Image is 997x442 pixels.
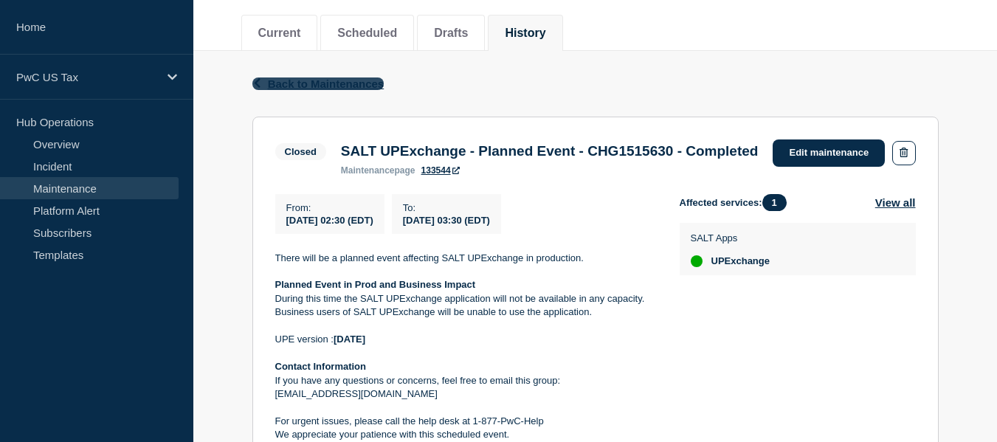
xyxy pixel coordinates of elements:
button: View all [875,194,916,211]
span: Affected services: [680,194,794,211]
p: page [341,165,415,176]
button: History [505,27,545,40]
div: up [691,255,703,267]
p: For urgent issues, please call the help desk at 1-877-PwC-Help [275,415,656,428]
strong: Planned Event in Prod and Business Impact [275,279,476,290]
p: From : [286,202,373,213]
strong: [DATE] [334,334,365,345]
p: UPE version : [275,333,656,346]
p: [EMAIL_ADDRESS][DOMAIN_NAME] [275,387,656,401]
p: SALT Apps [691,232,770,244]
span: maintenance [341,165,395,176]
p: We appreciate your patience with this scheduled event. [275,428,656,441]
p: Business users of SALT UPExchange will be unable to use the application. [275,305,656,319]
button: Scheduled [337,27,397,40]
p: To : [403,202,490,213]
a: Edit maintenance [773,139,885,167]
span: Back to Maintenances [268,77,384,90]
a: 133544 [421,165,460,176]
button: Drafts [434,27,468,40]
p: PwC US Tax [16,71,158,83]
button: Back to Maintenances [252,77,384,90]
span: UPExchange [711,255,770,267]
p: During this time the SALT UPExchange application will not be available in any capacity. [275,292,656,305]
span: 1 [762,194,787,211]
span: Closed [275,143,326,160]
p: There will be a planned event affecting SALT UPExchange in production. [275,252,656,265]
p: If you have any questions or concerns, feel free to email this group: [275,374,656,387]
h3: SALT UPExchange - Planned Event - CHG1515630 - Completed [341,143,759,159]
span: [DATE] 03:30 (EDT) [403,215,490,226]
button: Current [258,27,301,40]
strong: Contact Information [275,361,367,372]
span: [DATE] 02:30 (EDT) [286,215,373,226]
